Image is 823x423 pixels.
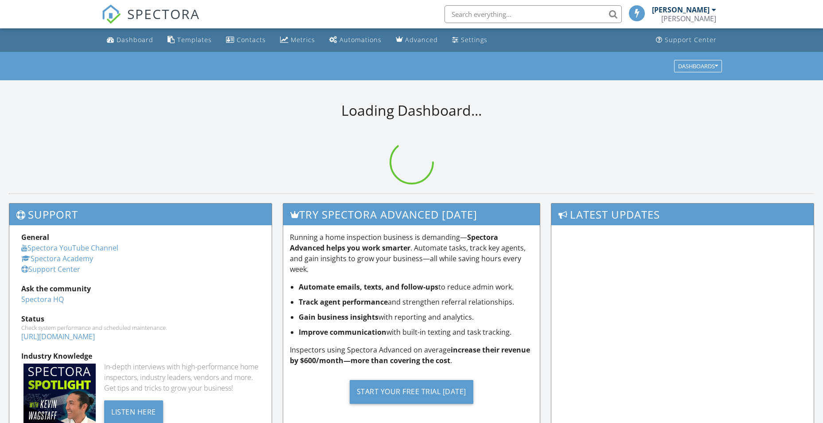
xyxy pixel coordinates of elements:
[283,204,540,225] h3: Try spectora advanced [DATE]
[21,243,118,253] a: Spectora YouTube Channel
[21,332,95,341] a: [URL][DOMAIN_NAME]
[222,32,269,48] a: Contacts
[326,32,385,48] a: Automations (Basic)
[299,297,388,307] strong: Track agent performance
[291,35,315,44] div: Metrics
[551,204,814,225] h3: Latest Updates
[299,282,438,292] strong: Automate emails, texts, and follow-ups
[290,345,530,365] strong: increase their revenue by $600/month—more than covering the cost
[299,327,386,337] strong: Improve communication
[299,297,534,307] li: and strengthen referral relationships.
[177,35,212,44] div: Templates
[661,14,716,23] div: Colton Hill
[237,35,266,44] div: Contacts
[21,313,260,324] div: Status
[21,351,260,361] div: Industry Knowledge
[652,5,710,14] div: [PERSON_NAME]
[449,32,491,48] a: Settings
[290,232,498,253] strong: Spectora Advanced helps you work smarter
[104,407,163,416] a: Listen Here
[21,264,80,274] a: Support Center
[674,60,722,72] button: Dashboards
[665,35,717,44] div: Support Center
[299,312,534,322] li: with reporting and analytics.
[392,32,441,48] a: Advanced
[299,327,534,337] li: with built-in texting and task tracking.
[290,232,534,274] p: Running a home inspection business is demanding— . Automate tasks, track key agents, and gain ins...
[339,35,382,44] div: Automations
[9,204,272,225] h3: Support
[652,32,720,48] a: Support Center
[103,32,157,48] a: Dashboard
[299,282,534,292] li: to reduce admin work.
[299,312,378,322] strong: Gain business insights
[21,232,49,242] strong: General
[678,63,718,69] div: Dashboards
[117,35,153,44] div: Dashboard
[350,380,473,404] div: Start Your Free Trial [DATE]
[21,324,260,331] div: Check system performance and scheduled maintenance.
[290,373,534,411] a: Start Your Free Trial [DATE]
[461,35,488,44] div: Settings
[405,35,438,44] div: Advanced
[21,283,260,294] div: Ask the community
[127,4,200,23] span: SPECTORA
[290,345,534,366] p: Inspectors using Spectora Advanced on average .
[445,5,622,23] input: Search everything...
[104,361,259,393] div: In-depth interviews with high-performance home inspectors, industry leaders, vendors and more. Ge...
[277,32,319,48] a: Metrics
[21,254,93,263] a: Spectora Academy
[101,4,121,24] img: The Best Home Inspection Software - Spectora
[21,294,64,304] a: Spectora HQ
[101,12,200,31] a: SPECTORA
[164,32,215,48] a: Templates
